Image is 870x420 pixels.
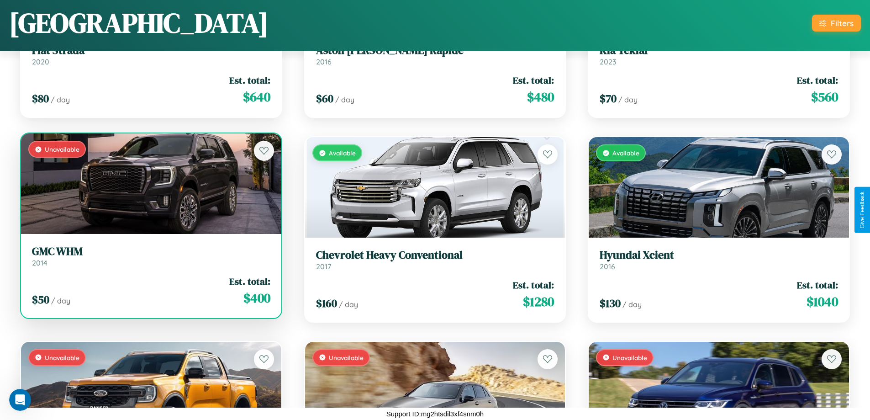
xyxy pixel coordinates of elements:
[339,300,358,309] span: / day
[32,292,49,307] span: $ 50
[9,389,31,411] iframe: Intercom live chat
[622,300,642,309] span: / day
[797,74,838,87] span: Est. total:
[32,258,47,267] span: 2014
[797,278,838,292] span: Est. total:
[807,292,838,311] span: $ 1040
[600,262,615,271] span: 2016
[229,275,270,288] span: Est. total:
[316,296,337,311] span: $ 160
[32,44,270,66] a: Fiat Strada2020
[329,149,356,157] span: Available
[32,44,270,57] h3: Fiat Strada
[812,15,861,32] button: Filters
[316,249,554,262] h3: Chevrolet Heavy Conventional
[316,44,554,66] a: Aston [PERSON_NAME] Rapide2016
[32,245,270,267] a: GMC WHM2014
[831,18,854,28] div: Filters
[612,149,639,157] span: Available
[316,262,331,271] span: 2017
[600,44,838,57] h3: Kia Tekiar
[51,296,70,305] span: / day
[513,278,554,292] span: Est. total:
[329,354,364,362] span: Unavailable
[386,408,484,420] p: Support ID: mg2htsdil3xf4snm0h
[600,91,617,106] span: $ 70
[523,292,554,311] span: $ 1280
[513,74,554,87] span: Est. total:
[600,44,838,66] a: Kia Tekiar2023
[859,191,865,229] div: Give Feedback
[32,245,270,258] h3: GMC WHM
[32,57,49,66] span: 2020
[229,74,270,87] span: Est. total:
[32,91,49,106] span: $ 80
[618,95,638,104] span: / day
[335,95,354,104] span: / day
[316,44,554,57] h3: Aston [PERSON_NAME] Rapide
[243,289,270,307] span: $ 400
[811,88,838,106] span: $ 560
[316,57,332,66] span: 2016
[600,57,616,66] span: 2023
[316,249,554,271] a: Chevrolet Heavy Conventional2017
[600,249,838,262] h3: Hyundai Xcient
[51,95,70,104] span: / day
[45,354,79,362] span: Unavailable
[9,4,269,42] h1: [GEOGRAPHIC_DATA]
[600,249,838,271] a: Hyundai Xcient2016
[45,145,79,153] span: Unavailable
[527,88,554,106] span: $ 480
[612,354,647,362] span: Unavailable
[600,296,621,311] span: $ 130
[316,91,333,106] span: $ 60
[243,88,270,106] span: $ 640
